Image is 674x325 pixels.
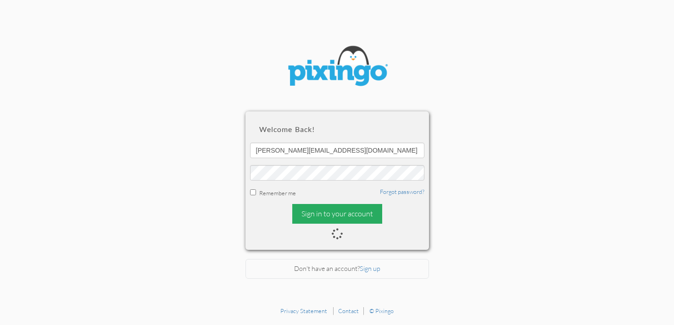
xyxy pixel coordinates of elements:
div: Remember me [250,187,424,197]
img: pixingo logo [282,41,392,93]
a: Contact [338,307,359,314]
div: Don't have an account? [245,259,429,279]
a: © Pixingo [369,307,394,314]
input: ID or Email [250,143,424,158]
a: Privacy Statement [280,307,327,314]
a: Sign up [360,264,380,272]
a: Forgot password? [380,188,424,195]
div: Sign in to your account [292,204,382,224]
h2: Welcome back! [259,125,415,133]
